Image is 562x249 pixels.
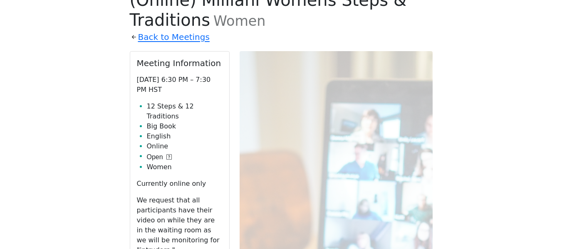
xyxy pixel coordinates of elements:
button: Open [147,152,172,162]
small: Women [213,13,266,29]
li: Women [147,162,223,172]
li: 12 Steps & 12 Traditions [147,101,223,121]
p: [DATE] 6:30 PM – 7:30 PM HST [137,75,223,95]
a: Back to Meetings [138,30,210,44]
p: Currently online only [137,179,223,189]
li: Online [147,141,223,151]
li: English [147,131,223,141]
span: Open [147,152,163,162]
h2: Meeting Information [137,58,223,68]
li: Big Book [147,121,223,131]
